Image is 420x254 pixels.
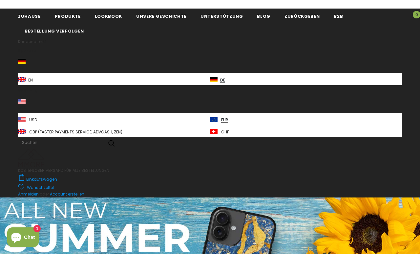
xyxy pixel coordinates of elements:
[18,149,44,167] img: MMORE Cases
[18,73,210,85] a: en
[26,176,57,182] span: Einkaufswagen
[221,130,229,135] span: CHF
[18,191,39,197] a: Anmelden
[334,13,343,19] span: B2B
[334,9,343,23] a: B2B
[284,13,320,19] span: Zurückgeben
[210,77,218,82] img: i-lang-2.png
[200,13,243,19] span: Unterstützung
[25,28,84,34] span: BESTELLUNG VERFOLGEN
[200,9,243,23] a: Unterstützung
[18,45,402,56] label: Sprache
[221,118,228,123] span: EUR
[18,113,210,125] a: USD
[210,73,402,85] a: de
[18,184,54,190] a: Wunschzettel
[5,227,41,249] inbox-online-store-chat: Onlineshop-Chat von Shopify
[18,176,60,182] a: Einkaufswagen 0
[18,99,26,104] img: USD
[136,9,186,23] a: Unsere Geschichte
[18,137,102,148] input: Search Site
[29,118,37,123] span: USD
[18,168,109,173] span: KOSTENLOSER VERSAND FÜR ALLE BESTELLUNGEN
[18,125,210,137] a: GBP (Faster Payments Service, Advcash, ZEN)
[55,9,81,23] a: Produkte
[18,77,26,82] img: i-lang-1.png
[40,191,49,197] span: oder
[220,78,225,83] span: de
[136,13,186,19] span: Unsere Geschichte
[95,9,122,23] a: Lookbook
[55,13,81,19] span: Produkte
[27,184,54,191] span: Wunschzettel
[18,9,41,23] a: Zuhause
[210,113,402,125] a: EUR
[210,125,402,137] a: CHF
[29,130,122,135] span: GBP (Faster Payments Service, Advcash, ZEN)
[50,191,84,197] a: Account erstellen
[28,78,33,83] span: en
[18,13,41,19] span: Zuhause
[95,13,122,19] span: Lookbook
[257,9,270,23] a: Blog
[257,13,270,19] span: Blog
[18,105,27,110] span: USD
[18,85,402,96] label: Währung
[18,59,26,64] img: i-lang-2.png
[284,9,320,23] a: Zurückgeben
[25,23,84,38] a: BESTELLUNG VERFOLGEN
[18,39,46,44] span: Kundendienst
[18,65,23,70] span: de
